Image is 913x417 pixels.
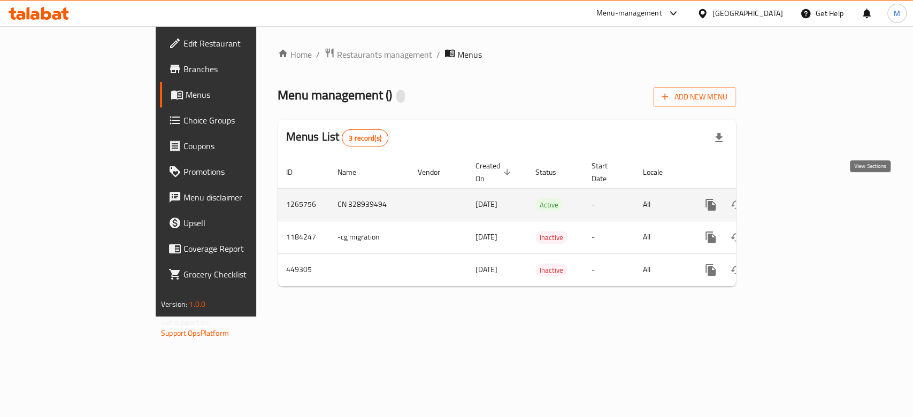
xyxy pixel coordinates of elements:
[535,198,563,211] div: Active
[596,7,662,20] div: Menu-management
[160,210,308,236] a: Upsell
[662,90,727,104] span: Add New Menu
[160,30,308,56] a: Edit Restaurant
[160,133,308,159] a: Coupons
[160,107,308,133] a: Choice Groups
[183,268,300,281] span: Grocery Checklist
[698,257,724,283] button: more
[535,231,567,244] div: Inactive
[337,166,370,179] span: Name
[161,315,210,329] span: Get support on:
[183,37,300,50] span: Edit Restaurant
[634,221,689,253] td: All
[278,48,736,61] nav: breadcrumb
[183,191,300,204] span: Menu disclaimer
[329,188,409,221] td: CN 328939494
[160,159,308,184] a: Promotions
[342,133,388,143] span: 3 record(s)
[583,221,634,253] td: -
[712,7,783,19] div: [GEOGRAPHIC_DATA]
[329,221,409,253] td: -cg migration
[183,242,300,255] span: Coverage Report
[316,48,320,61] li: /
[278,83,392,107] span: Menu management ( )
[286,129,388,146] h2: Menus List
[457,48,482,61] span: Menus
[724,192,749,218] button: Change Status
[183,114,300,127] span: Choice Groups
[535,166,570,179] span: Status
[324,48,432,61] a: Restaurants management
[706,125,732,151] div: Export file
[160,82,308,107] a: Menus
[161,326,229,340] a: Support.OpsPlatform
[278,156,809,287] table: enhanced table
[535,231,567,244] span: Inactive
[643,166,677,179] span: Locale
[698,225,724,250] button: more
[475,197,497,211] span: [DATE]
[698,192,724,218] button: more
[724,225,749,250] button: Change Status
[160,56,308,82] a: Branches
[189,297,205,311] span: 1.0.0
[475,230,497,244] span: [DATE]
[634,188,689,221] td: All
[592,159,622,185] span: Start Date
[475,262,497,276] span: [DATE]
[186,88,300,101] span: Menus
[342,129,388,146] div: Total records count
[535,199,563,211] span: Active
[286,166,306,179] span: ID
[183,63,300,75] span: Branches
[583,253,634,286] td: -
[653,87,736,107] button: Add New Menu
[583,188,634,221] td: -
[160,184,308,210] a: Menu disclaimer
[634,253,689,286] td: All
[183,140,300,152] span: Coupons
[418,166,454,179] span: Vendor
[724,257,749,283] button: Change Status
[689,156,809,189] th: Actions
[161,297,187,311] span: Version:
[160,236,308,261] a: Coverage Report
[894,7,900,19] span: M
[160,261,308,287] a: Grocery Checklist
[183,217,300,229] span: Upsell
[337,48,432,61] span: Restaurants management
[183,165,300,178] span: Promotions
[475,159,514,185] span: Created On
[535,264,567,276] span: Inactive
[436,48,440,61] li: /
